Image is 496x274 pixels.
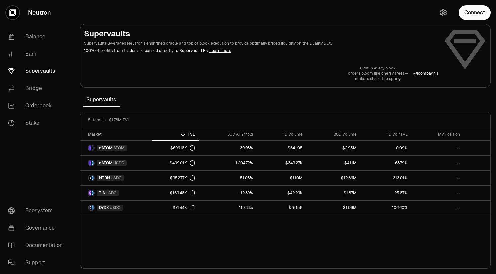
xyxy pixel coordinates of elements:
a: $343.27K [257,156,306,170]
a: 106.60% [361,201,412,215]
p: makers share the spring. [348,76,408,81]
a: $352.77K [152,171,199,185]
div: $499.01K [170,160,195,166]
span: Supervaults [83,93,120,106]
a: @jcompagni1 [413,71,438,76]
a: Stake [3,114,72,132]
a: $499.01K [152,156,199,170]
a: -- [412,141,464,155]
span: dATOM [99,160,113,166]
a: -- [412,186,464,200]
a: dATOM LogoUSDC LogodATOMUSDC [80,156,152,170]
span: 5 items [88,117,102,123]
img: dATOM Logo [89,145,91,151]
a: 51.03% [199,171,257,185]
span: USDC [111,175,122,181]
a: 119.33% [199,201,257,215]
img: NTRN Logo [89,175,91,181]
a: 313.01% [361,171,412,185]
div: TVL [156,132,195,137]
a: $2.95M [307,141,361,155]
a: Supervaults [3,63,72,80]
a: $1.87M [307,186,361,200]
a: 68.79% [361,156,412,170]
div: $71.44K [173,205,195,210]
a: Earn [3,45,72,63]
a: Documentation [3,237,72,254]
a: 0.09% [361,141,412,155]
div: 30D Volume [311,132,357,137]
span: ATOM [113,145,125,151]
img: USDC Logo [92,205,94,210]
div: 1D Volume [261,132,302,137]
a: Ecosystem [3,202,72,219]
div: $696.18K [170,145,195,151]
a: $71.44K [152,201,199,215]
img: ATOM Logo [92,145,94,151]
div: 1D Vol/TVL [365,132,408,137]
span: $1.78M TVL [109,117,130,123]
a: TIA LogoUSDC LogoTIAUSDC [80,186,152,200]
span: USDC [113,160,124,166]
a: -- [412,156,464,170]
div: Market [88,132,148,137]
a: 1,204.72% [199,156,257,170]
p: First in every block, [348,66,408,71]
a: NTRN LogoUSDC LogoNTRNUSDC [80,171,152,185]
a: Governance [3,219,72,237]
a: -- [412,201,464,215]
p: @ jcompagni1 [413,71,438,76]
p: orders bloom like cherry trees— [348,71,408,76]
span: DYDX [99,205,109,210]
a: $1.08M [307,201,361,215]
a: Learn more [209,48,231,53]
span: USDC [106,190,117,196]
span: USDC [110,205,121,210]
a: $4.11M [307,156,361,170]
a: $12.66M [307,171,361,185]
a: $163.48K [152,186,199,200]
a: Balance [3,28,72,45]
img: USDC Logo [92,175,94,181]
img: USDC Logo [92,160,94,166]
h2: Supervaults [84,28,438,39]
span: dATOM [99,145,113,151]
div: 30D APY/hold [203,132,253,137]
a: $76.15K [257,201,306,215]
a: $42.29K [257,186,306,200]
img: USDC Logo [92,190,94,196]
button: Connect [459,5,491,20]
img: dATOM Logo [89,160,91,166]
a: $696.18K [152,141,199,155]
a: 25.87% [361,186,412,200]
div: My Position [415,132,460,137]
a: $1.10M [257,171,306,185]
span: TIA [99,190,105,196]
a: -- [412,171,464,185]
img: DYDX Logo [89,205,91,210]
img: TIA Logo [89,190,91,196]
div: $352.77K [170,175,195,181]
a: $641.05 [257,141,306,155]
a: First in every block,orders bloom like cherry trees—makers share the spring. [348,66,408,81]
a: DYDX LogoUSDC LogoDYDXUSDC [80,201,152,215]
a: Orderbook [3,97,72,114]
p: 100% of profits from trades are passed directly to Supervault LPs. [84,48,438,54]
a: dATOM LogoATOM LogodATOMATOM [80,141,152,155]
div: $163.48K [170,190,195,196]
a: 112.39% [199,186,257,200]
p: Supervaults leverages Neutron's enshrined oracle and top of block execution to provide optimally ... [84,40,438,46]
span: NTRN [99,175,110,181]
a: 39.98% [199,141,257,155]
a: Bridge [3,80,72,97]
a: Support [3,254,72,271]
